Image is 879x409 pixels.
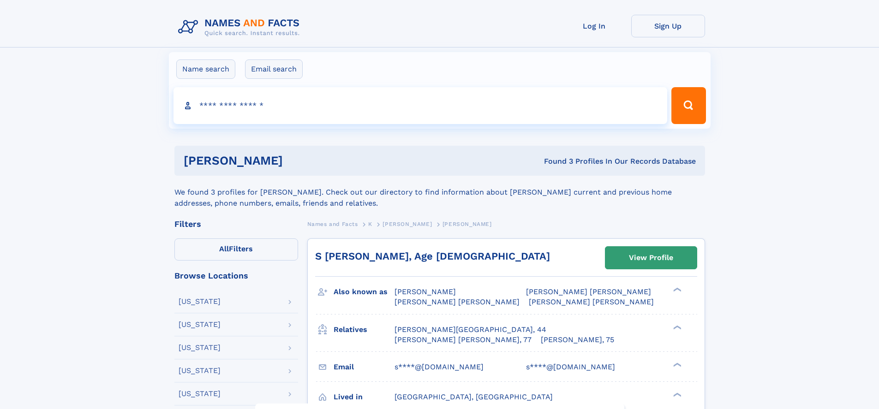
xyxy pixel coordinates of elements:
[179,321,221,328] div: [US_STATE]
[671,391,682,397] div: ❯
[383,221,432,227] span: [PERSON_NAME]
[629,247,673,268] div: View Profile
[174,272,298,280] div: Browse Locations
[529,297,654,306] span: [PERSON_NAME] [PERSON_NAME]
[173,87,668,124] input: search input
[395,287,456,296] span: [PERSON_NAME]
[671,362,682,368] div: ❯
[179,298,221,305] div: [US_STATE]
[541,335,614,345] a: [PERSON_NAME], 75
[383,218,432,230] a: [PERSON_NAME]
[671,287,682,293] div: ❯
[557,15,631,37] a: Log In
[334,322,395,338] h3: Relatives
[334,359,395,375] h3: Email
[176,59,235,79] label: Name search
[174,238,298,261] label: Filters
[179,344,221,351] div: [US_STATE]
[368,221,372,227] span: K
[368,218,372,230] a: K
[307,218,358,230] a: Names and Facts
[605,247,697,269] a: View Profile
[395,297,520,306] span: [PERSON_NAME] [PERSON_NAME]
[334,389,395,405] h3: Lived in
[184,155,413,166] h1: [PERSON_NAME]
[174,220,298,228] div: Filters
[671,87,706,124] button: Search Button
[179,390,221,397] div: [US_STATE]
[315,250,550,262] a: S [PERSON_NAME], Age [DEMOGRAPHIC_DATA]
[334,284,395,300] h3: Also known as
[395,335,532,345] a: [PERSON_NAME] [PERSON_NAME], 77
[245,59,303,79] label: Email search
[442,221,492,227] span: [PERSON_NAME]
[395,325,546,335] a: [PERSON_NAME][GEOGRAPHIC_DATA], 44
[631,15,705,37] a: Sign Up
[671,324,682,330] div: ❯
[174,15,307,40] img: Logo Names and Facts
[413,156,696,166] div: Found 3 Profiles In Our Records Database
[395,392,553,401] span: [GEOGRAPHIC_DATA], [GEOGRAPHIC_DATA]
[179,367,221,374] div: [US_STATE]
[174,176,705,209] div: We found 3 profiles for [PERSON_NAME]. Check out our directory to find information about [PERSON_...
[526,287,651,296] span: [PERSON_NAME] [PERSON_NAME]
[219,244,229,253] span: All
